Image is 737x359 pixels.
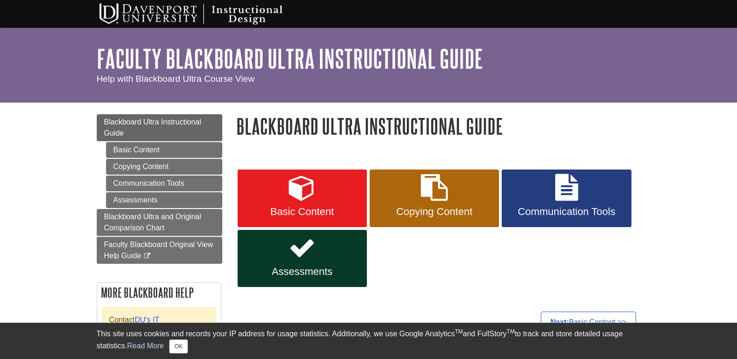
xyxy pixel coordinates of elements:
strong: Next: [551,318,569,326]
a: Communication Tools [106,176,222,191]
img: Davenport University Instructional Design [92,2,315,26]
a: Basic Content [238,170,367,227]
button: Close [169,339,187,353]
a: Faculty Blackboard Original View Help Guide [97,237,222,264]
div: This site uses cookies and records your IP address for usage statistics. Additionally, we use Goo... [97,328,641,353]
span: Basic Content [245,206,360,218]
span: Blackboard Ultra Instructional Guide [104,118,201,137]
a: Read More [127,342,164,350]
h2: More Blackboard Help [97,283,221,302]
a: Basic Content [106,142,222,158]
a: Copying Content [106,159,222,175]
span: Communication Tools [509,206,624,218]
span: Copying Content [377,206,492,218]
a: Blackboard Ultra Instructional Guide [97,114,222,141]
a: Communication Tools [502,170,631,227]
a: Faculty Blackboard Ultra Instructional Guide [97,44,483,73]
span: Blackboard Ultra and Original Comparison Chart [104,213,201,232]
a: Assessments [106,192,222,208]
span: Help with Blackboard Ultra Course View [97,74,255,84]
a: Blackboard Ultra and Original Comparison Chart [97,209,222,236]
span: Faculty Blackboard Original View Help Guide [104,241,213,260]
a: Copying Content [370,170,499,227]
span: Assessments [245,266,360,278]
sup: TM [455,328,463,335]
sup: TM [507,328,515,335]
h1: Blackboard Ultra Instructional Guide [236,114,641,138]
i: This link opens in a new window [143,253,151,259]
a: Next:Basic Content >> [541,312,636,333]
a: Assessments [238,230,367,287]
